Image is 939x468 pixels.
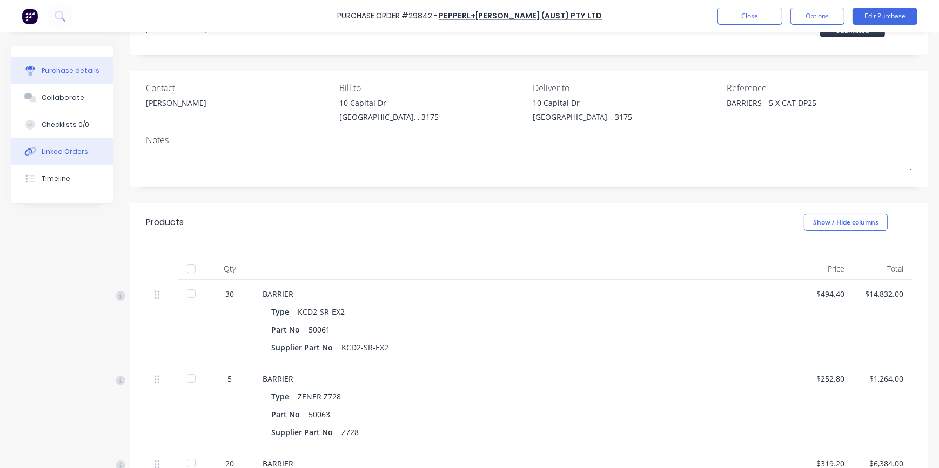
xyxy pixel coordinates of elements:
[790,8,844,25] button: Options
[271,389,298,404] div: Type
[271,340,341,355] div: Supplier Part No
[271,304,298,320] div: Type
[337,11,438,22] div: Purchase Order #29842 -
[271,424,341,440] div: Supplier Part No
[11,165,113,192] button: Timeline
[853,8,917,25] button: Edit Purchase
[42,93,84,103] div: Collaborate
[308,322,330,337] div: 50061
[214,373,245,384] div: 5
[533,97,633,108] div: 10 Capital Dr
[803,373,844,384] div: $252.80
[42,66,99,76] div: Purchase details
[22,8,38,24] img: Factory
[794,258,853,280] div: Price
[263,373,786,384] div: BARRIER
[11,57,113,84] button: Purchase details
[862,373,903,384] div: $1,264.00
[341,340,388,355] div: KCD2-SR-EX2
[308,406,330,422] div: 50063
[263,288,786,300] div: BARRIER
[205,258,254,280] div: Qty
[42,147,88,157] div: Linked Orders
[803,288,844,300] div: $494.40
[862,288,903,300] div: $14,832.00
[533,82,719,94] div: Deliver to
[853,258,912,280] div: Total
[717,8,782,25] button: Close
[271,322,308,337] div: Part No
[727,97,862,121] textarea: BARRIERS - 5 X CAT DP25
[341,424,359,440] div: Z728
[11,84,113,111] button: Collaborate
[339,111,439,123] div: [GEOGRAPHIC_DATA], , 3175
[11,138,113,165] button: Linked Orders
[146,82,331,94] div: Contact
[146,133,912,146] div: Notes
[146,97,206,108] div: [PERSON_NAME]
[439,11,602,22] a: PEPPERL+[PERSON_NAME] (AUST) PTY LTD
[804,214,888,231] button: Show / Hide columns
[42,120,89,130] div: Checklists 0/0
[533,111,633,123] div: [GEOGRAPHIC_DATA], , 3175
[727,82,912,94] div: Reference
[271,406,308,422] div: Part No
[339,82,525,94] div: Bill to
[146,216,184,229] div: Products
[11,111,113,138] button: Checklists 0/0
[42,174,70,184] div: Timeline
[214,288,245,300] div: 30
[298,304,345,320] div: KCD2-SR-EX2
[298,389,341,404] div: ZENER Z728
[339,97,439,108] div: 10 Capital Dr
